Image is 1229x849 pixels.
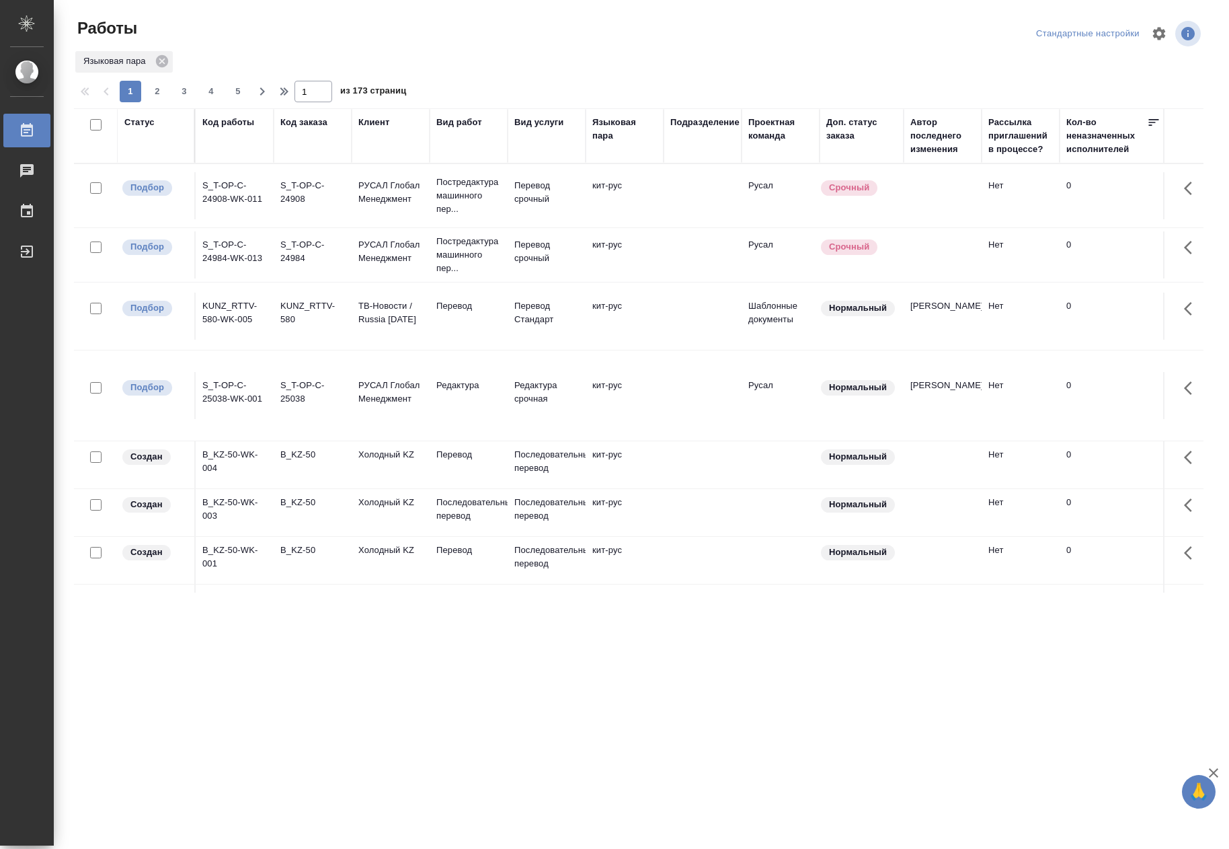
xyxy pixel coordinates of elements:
div: B_KZ-50 [280,496,345,509]
td: 0 [1060,585,1167,632]
div: Языковая пара [592,116,657,143]
button: Здесь прячутся важные кнопки [1176,172,1208,205]
p: Последовательный перевод [514,591,579,618]
td: Нет [982,585,1060,632]
div: Вид услуги [514,116,564,129]
td: [PERSON_NAME] [904,293,982,340]
div: Кол-во неназначенных исполнителей [1066,116,1147,156]
p: Последовательный перевод [514,496,579,523]
p: ТВ-Новости / Russia [DATE] [358,299,423,326]
button: Здесь прячутся важные кнопки [1176,537,1208,569]
div: Доп. статус заказа [826,116,897,143]
td: Нет [982,372,1060,419]
p: РУСАЛ Глобал Менеджмент [358,179,423,206]
td: Нет [982,537,1060,584]
p: Подбор [130,301,164,315]
td: 0 [1060,293,1167,340]
div: Код заказа [280,116,327,129]
button: Здесь прячутся важные кнопки [1176,372,1208,404]
div: Код работы [202,116,254,129]
div: Проектная команда [748,116,813,143]
td: Нет [982,441,1060,488]
p: Создан [130,450,163,464]
td: B_KZ-50-WK-001 [196,537,274,584]
td: Нет [982,489,1060,536]
td: Русал [742,231,820,279]
p: Постредактура машинного пер... [436,235,501,275]
p: Холодный KZ [358,544,423,557]
td: Нет [982,293,1060,340]
div: Можно подбирать исполнителей [121,299,188,318]
p: Срочный [829,240,869,254]
p: Перевод [436,544,501,557]
p: Нормальный [829,450,887,464]
span: Работы [74,17,137,39]
p: Нормальный [829,381,887,394]
button: Здесь прячутся важные кнопки [1176,585,1208,617]
div: B_KZ-50 [280,448,345,462]
p: Холодный KZ [358,448,423,462]
div: Клиент [358,116,389,129]
span: 4 [200,85,222,98]
td: Русал [742,372,820,419]
p: Подбор [130,240,164,254]
button: Здесь прячутся важные кнопки [1176,231,1208,264]
p: РУСАЛ Глобал Менеджмент [358,238,423,265]
p: РУСАЛ Глобал Менеджмент [358,379,423,406]
span: из 173 страниц [340,83,406,102]
p: Перевод Стандарт [514,299,579,326]
p: Нормальный [829,498,887,511]
td: кит-рус [586,372,664,419]
div: Заказ еще не согласован с клиентом, искать исполнителей рано [121,544,188,562]
button: 5 [227,81,249,102]
p: Последовательный перевод [514,544,579,570]
p: Нормальный [829,546,887,559]
p: Создан [130,546,163,559]
td: 0 [1060,372,1167,419]
div: Автор последнего изменения [910,116,975,156]
td: 0 [1060,441,1167,488]
div: Можно подбирать исполнителей [121,379,188,397]
p: Перевод срочный [514,179,579,206]
p: Редактура [436,379,501,392]
td: кит-рус [586,172,664,219]
button: Здесь прячутся важные кнопки [1176,489,1208,521]
p: Последовательный перевод [436,496,501,523]
div: Можно подбирать исполнителей [121,238,188,256]
td: S_T-OP-C-24908-WK-011 [196,172,274,219]
p: Языковая пара [83,54,151,68]
div: Рассылка приглашений в процессе? [988,116,1053,156]
p: Перевод [436,299,501,313]
div: Вид работ [436,116,482,129]
td: B_KZ-50-WK-004 [196,441,274,488]
p: Холодный KZ [358,496,423,509]
p: Срочный [829,181,869,194]
div: KUNZ_RTTV-580 [280,299,345,326]
span: 🙏 [1187,778,1210,806]
td: S_T-OP-C-24984-WK-013 [196,231,274,279]
p: Перевод [436,448,501,462]
p: Редактура срочная [514,379,579,406]
p: Нормальный [829,301,887,315]
td: B_KZ-50-WK-003 [196,489,274,536]
td: кит-рус [586,489,664,536]
td: [PERSON_NAME] [904,372,982,419]
div: S_T-OP-C-24908 [280,179,345,206]
p: Последовательный перевод [514,448,579,475]
div: Заказ еще не согласован с клиентом, искать исполнителей рано [121,496,188,514]
td: кит-рус [586,231,664,279]
td: 0 [1060,489,1167,536]
span: 5 [227,85,249,98]
div: split button [1033,24,1143,44]
button: 2 [147,81,168,102]
td: кит-рус [586,537,664,584]
td: кит-рус [586,293,664,340]
td: 0 [1060,172,1167,219]
p: Холодный KZ [358,591,423,605]
td: B_KZ-50-WK-002 [196,585,274,632]
td: KUNZ_RTTV-580-WK-005 [196,293,274,340]
span: Настроить таблицу [1143,17,1175,50]
span: 3 [173,85,195,98]
td: Шаблонные документы [742,293,820,340]
button: Здесь прячутся важные кнопки [1176,441,1208,474]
